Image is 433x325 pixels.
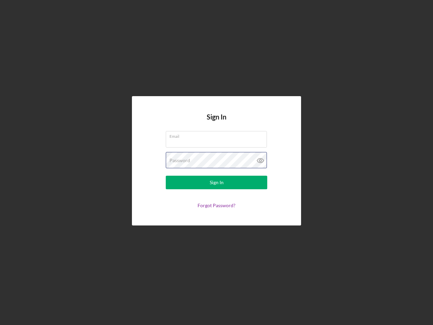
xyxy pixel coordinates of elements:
[207,113,226,131] h4: Sign In
[166,176,267,189] button: Sign In
[169,131,267,139] label: Email
[198,202,235,208] a: Forgot Password?
[169,158,190,163] label: Password
[210,176,224,189] div: Sign In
